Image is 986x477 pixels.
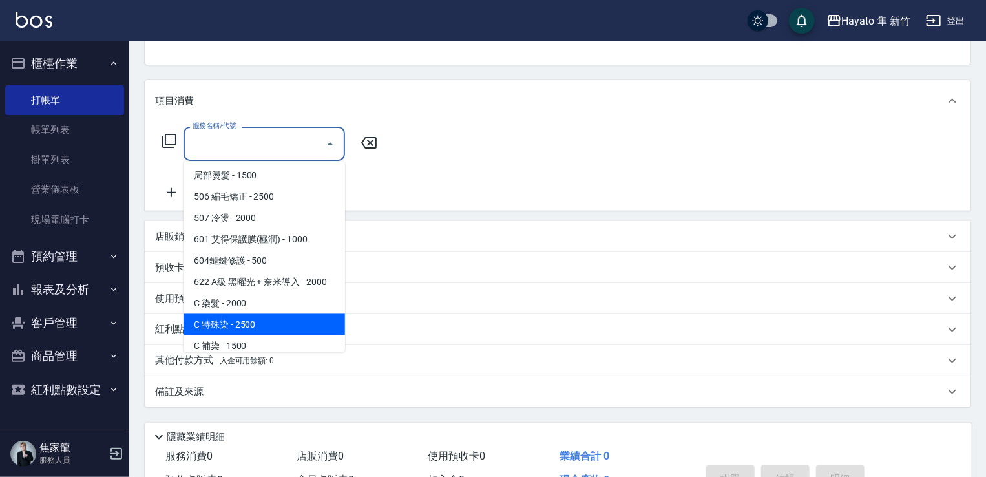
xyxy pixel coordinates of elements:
p: 使用預收卡 [155,292,204,306]
button: 紅利點數設定 [5,373,124,407]
span: 604鏈鍵修護 - 500 [184,250,345,271]
span: 507 冷燙 - 2000 [184,207,345,229]
div: 項目消費 [145,80,970,122]
span: 入金可用餘額: 0 [220,356,275,365]
h5: 焦家龍 [39,441,105,454]
span: C 染髮 - 2000 [184,293,345,314]
div: 紅利點數剩餘點數: 0 [145,314,970,345]
span: 622 A級 黑曜光 + 奈米導入 - 2000 [184,271,345,293]
button: 預約管理 [5,240,124,273]
img: Logo [16,12,52,28]
p: 項目消費 [155,94,194,108]
p: 預收卡販賣 [155,261,204,275]
a: 營業儀表板 [5,175,124,204]
button: 櫃檯作業 [5,47,124,80]
p: 紅利點數 [155,323,232,337]
button: Close [320,134,341,154]
button: 登出 [921,9,970,33]
p: 店販銷售 [155,230,194,244]
label: 服務名稱/代號 [193,121,236,131]
span: C 特殊染 - 2500 [184,314,345,335]
button: save [789,8,815,34]
button: 客戶管理 [5,306,124,340]
span: 店販消費 0 [297,450,344,462]
p: 其他付款方式 [155,354,274,368]
a: 帳單列表 [5,115,124,145]
a: 打帳單 [5,85,124,115]
button: Hayato 隼 新竹 [821,8,916,34]
div: 備註及來源 [145,376,970,407]
div: Hayato 隼 新竹 [842,13,910,29]
span: C 補染 - 1500 [184,335,345,357]
img: Person [10,441,36,467]
button: 商品管理 [5,339,124,373]
p: 備註及來源 [155,385,204,399]
div: 其他付款方式入金可用餘額: 0 [145,345,970,376]
span: 局部燙髮 - 1500 [184,165,345,186]
a: 現場電腦打卡 [5,205,124,235]
a: 掛單列表 [5,145,124,175]
span: 506 縮毛矯正 - 2500 [184,186,345,207]
span: 使用預收卡 0 [428,450,486,462]
div: 使用預收卡 [145,283,970,314]
span: 業績合計 0 [560,450,609,462]
span: 服務消費 0 [165,450,213,462]
button: 報表及分析 [5,273,124,306]
p: 服務人員 [39,454,105,466]
span: 601 艾得保護膜(極潤) - 1000 [184,229,345,250]
div: 店販銷售 [145,221,970,252]
div: 預收卡販賣 [145,252,970,283]
p: 隱藏業績明細 [167,430,225,444]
